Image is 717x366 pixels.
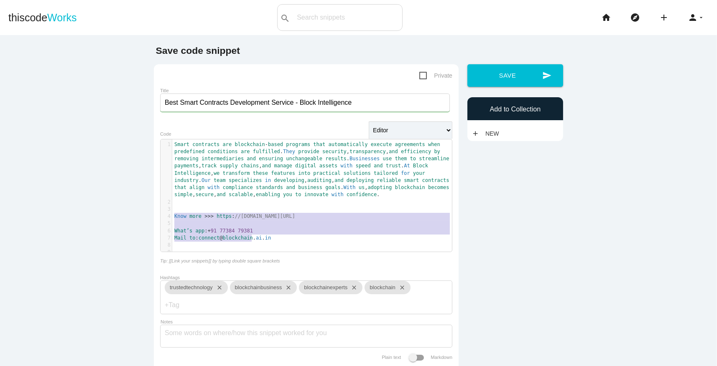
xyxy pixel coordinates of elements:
[161,206,172,213] div: 3
[386,163,401,169] span: trust
[230,281,297,294] div: blockchainbusiness
[322,149,347,154] span: security
[174,141,452,198] span: . , , . , , . , . , , . , , , , .
[271,170,295,176] span: features
[298,184,322,190] span: business
[659,4,669,31] i: add
[601,4,611,31] i: home
[368,184,392,190] span: adopting
[274,163,292,169] span: manage
[374,170,398,176] span: tailored
[428,141,440,147] span: when
[422,177,449,183] span: contracts
[341,163,353,169] span: with
[256,235,262,241] span: ai
[262,163,271,169] span: and
[286,141,310,147] span: programs
[374,163,383,169] span: and
[413,163,428,169] span: Block
[161,213,172,220] div: 4
[347,281,357,294] i: close
[192,141,219,147] span: contracts
[161,319,173,325] label: Notes
[304,192,329,197] span: innovate
[419,71,452,81] span: Private
[160,258,280,263] i: Tip: [[Link your snippets]] by typing double square brackets
[347,177,374,183] span: deploying
[630,4,640,31] i: explore
[419,156,449,162] span: streamline
[160,275,180,280] label: Hashtags
[283,192,292,197] span: you
[286,156,322,162] span: unchangeable
[268,141,283,147] span: based
[253,170,268,176] span: these
[174,235,186,241] span: Mail
[189,213,202,219] span: more
[223,184,253,190] span: compliance
[395,184,425,190] span: blockchain
[223,141,232,147] span: are
[47,12,77,23] span: Works
[174,235,271,241] span: : . .
[434,149,440,154] span: by
[211,228,217,234] span: 91
[161,199,172,206] div: 2
[238,228,253,234] span: 79381
[265,177,271,183] span: in
[404,177,419,183] span: smart
[202,163,217,169] span: track
[174,213,295,219] span: :
[247,156,256,162] span: and
[356,163,371,169] span: speed
[256,192,280,197] span: enabling
[165,281,228,294] div: trustedtechnology
[542,64,551,87] i: send
[219,228,235,234] span: 77384
[283,149,295,154] span: They
[174,228,192,234] span: What’s
[241,163,259,169] span: chains
[265,141,268,147] span: -
[371,141,392,147] span: execute
[401,170,410,176] span: for
[202,177,211,183] span: Our
[359,184,365,190] span: us
[401,149,431,154] span: efficiency
[174,213,186,219] span: Know
[156,45,240,56] b: Save code snippet
[214,177,226,183] span: team
[286,184,295,190] span: and
[208,184,220,190] span: with
[174,177,199,183] span: industry
[174,228,253,234] span: :
[274,177,304,183] span: developing
[161,141,172,148] div: 1
[160,93,450,112] input: What does this code do?
[165,296,215,314] input: +Tag
[280,5,290,32] i: search
[174,163,199,169] span: payments
[160,88,169,93] label: Title
[253,149,280,154] span: fulfilled
[325,156,347,162] span: results
[223,170,250,176] span: transform
[199,235,220,241] span: connect
[278,5,293,30] button: search
[219,235,222,241] span: @
[204,213,214,219] span: >>>
[307,177,332,183] span: auditing
[472,126,479,141] i: add
[189,235,195,241] span: to
[189,184,204,190] span: align
[344,170,371,176] span: solutions
[319,163,337,169] span: assets
[299,281,362,294] div: blockchainexperts
[8,4,77,31] a: thiscodeWorks
[347,192,377,197] span: confidence
[472,126,503,141] a: addNew
[293,9,402,26] input: Search snippets
[161,242,172,249] div: 8
[174,141,189,147] span: Smart
[265,235,271,241] span: in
